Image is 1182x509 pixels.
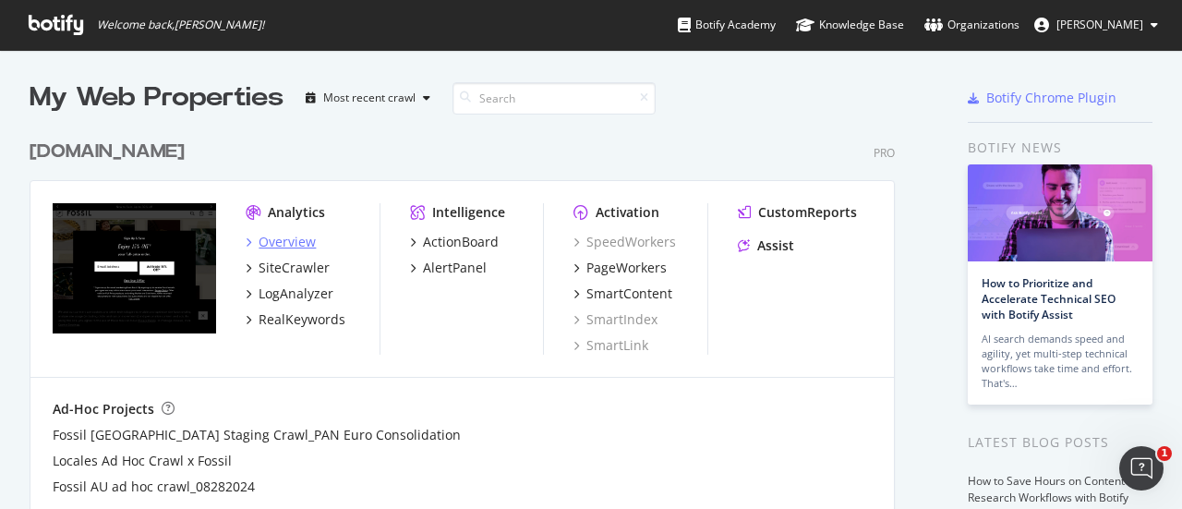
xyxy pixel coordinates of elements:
div: Ad-Hoc Projects [53,400,154,418]
div: SmartContent [586,285,672,303]
span: 1 [1157,446,1172,461]
div: Activation [596,203,659,222]
a: SmartIndex [573,310,657,329]
img: Fossil.com [53,203,216,334]
div: LogAnalyzer [259,285,333,303]
a: Botify Chrome Plugin [968,89,1116,107]
div: Assist [757,236,794,255]
img: How to Prioritize and Accelerate Technical SEO with Botify Assist [968,164,1152,261]
div: Latest Blog Posts [968,432,1152,453]
span: Welcome back, [PERSON_NAME] ! [97,18,264,32]
a: ActionBoard [410,233,499,251]
div: [DOMAIN_NAME] [30,139,185,165]
div: Intelligence [432,203,505,222]
a: Fossil AU ad hoc crawl_08282024 [53,478,255,496]
a: SmartContent [573,285,672,303]
div: Botify Chrome Plugin [986,89,1116,107]
a: Overview [246,233,316,251]
div: Botify news [968,138,1152,158]
a: SiteCrawler [246,259,330,277]
a: SpeedWorkers [573,233,676,251]
div: Knowledge Base [796,16,904,34]
div: Pro [874,145,895,161]
a: SmartLink [573,336,648,355]
button: Most recent crawl [298,83,438,113]
div: Most recent crawl [323,92,416,103]
div: PageWorkers [586,259,667,277]
a: LogAnalyzer [246,285,333,303]
div: CustomReports [758,203,857,222]
div: My Web Properties [30,79,283,116]
div: Organizations [924,16,1019,34]
a: Assist [738,236,794,255]
a: PageWorkers [573,259,667,277]
a: CustomReports [738,203,857,222]
div: Analytics [268,203,325,222]
div: RealKeywords [259,310,345,329]
div: Overview [259,233,316,251]
span: sriram Anugula [1056,17,1143,32]
a: AlertPanel [410,259,487,277]
div: AI search demands speed and agility, yet multi-step technical workflows take time and effort. Tha... [982,332,1139,391]
iframe: Intercom live chat [1119,446,1164,491]
a: RealKeywords [246,310,345,329]
button: [PERSON_NAME] [1019,10,1173,40]
div: AlertPanel [423,259,487,277]
input: Search [452,82,656,115]
div: Botify Academy [678,16,776,34]
a: Locales Ad Hoc Crawl x Fossil [53,452,232,470]
div: ActionBoard [423,233,499,251]
a: How to Prioritize and Accelerate Technical SEO with Botify Assist [982,275,1116,322]
a: Fossil [GEOGRAPHIC_DATA] Staging Crawl_PAN Euro Consolidation [53,426,461,444]
div: SiteCrawler [259,259,330,277]
a: [DOMAIN_NAME] [30,139,192,165]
